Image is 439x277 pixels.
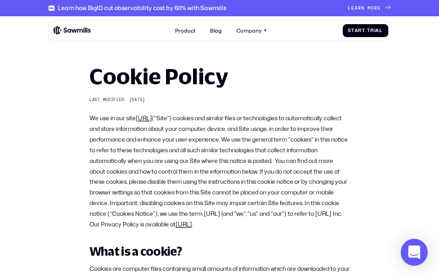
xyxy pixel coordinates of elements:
[171,24,200,38] a: Product
[401,239,428,266] div: Open Intercom Messenger
[355,28,359,34] span: a
[355,6,358,11] span: a
[236,28,262,34] div: Company
[89,98,350,102] h6: Last modified: [DATE]
[375,28,379,34] span: a
[370,28,374,34] span: r
[361,6,365,11] span: n
[348,6,351,11] span: L
[176,220,192,228] a: [URL]
[89,66,350,87] h1: Cookie Policy
[343,24,388,38] a: StartTrial
[348,6,391,11] a: Learnmore
[136,114,152,122] a: [URL]
[362,28,365,34] span: t
[368,6,371,11] span: m
[374,28,376,34] span: i
[89,113,350,230] p: We use in our site ("Site") cookies and similar files or technologies to automatically collect an...
[351,6,355,11] span: e
[58,4,226,12] div: Learn how BigID cut observability cost by 60% with Sawmills
[358,6,361,11] span: r
[378,6,381,11] span: e
[374,6,378,11] span: r
[371,6,374,11] span: o
[206,24,226,38] a: Blog
[348,28,351,34] span: S
[367,28,370,34] span: T
[89,246,350,257] h2: What is a cookie?
[358,28,362,34] span: r
[379,28,383,34] span: l
[232,24,271,38] div: Company
[351,28,355,34] span: t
